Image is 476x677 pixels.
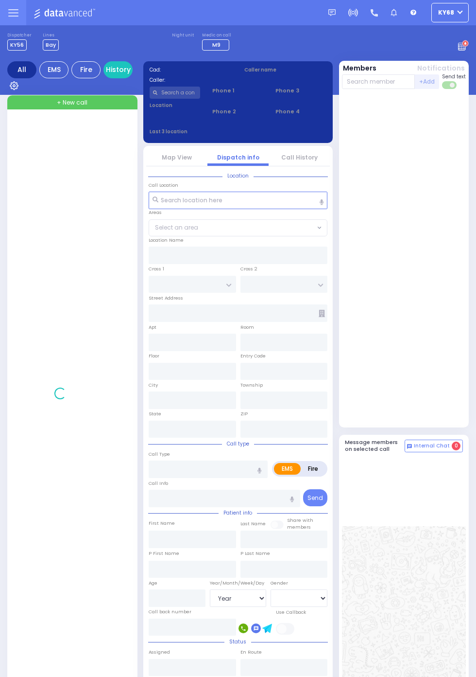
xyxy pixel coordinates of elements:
button: ky68 [431,3,469,22]
label: Room [240,324,254,331]
span: Location [222,172,254,179]
span: M9 [212,41,221,49]
label: Street Address [149,295,183,302]
label: Apt [149,324,156,331]
label: Location Name [149,237,184,244]
label: Assigned [149,649,170,656]
small: Share with [287,517,313,523]
button: Internal Chat 0 [405,440,463,452]
label: Call Type [149,451,170,458]
span: members [287,524,311,530]
a: Map View [162,153,192,161]
span: 0 [452,442,460,450]
span: Select an area [155,223,198,232]
label: Cad: [150,66,232,73]
label: Areas [149,209,162,216]
label: State [149,410,161,417]
label: Entry Code [240,353,266,359]
img: comment-alt.png [407,444,412,449]
div: All [7,61,36,78]
label: Location [150,102,201,109]
img: Logo [34,7,98,19]
label: ZIP [240,410,248,417]
a: History [103,61,133,78]
a: Dispatch info [217,153,259,161]
label: P Last Name [240,550,270,557]
button: Notifications [417,63,465,73]
label: Medic on call [202,33,232,38]
span: Patient info [219,509,257,517]
button: Members [343,63,376,73]
label: City [149,382,158,389]
label: EMS [274,463,301,475]
div: Fire [71,61,101,78]
img: message.svg [328,9,336,17]
span: Other building occupants [319,310,325,317]
label: Call back number [149,608,191,615]
label: First Name [149,520,175,527]
h5: Message members on selected call [345,439,405,452]
span: KY56 [7,39,27,51]
div: EMS [39,61,68,78]
label: Dispatcher [7,33,32,38]
span: Phone 3 [275,87,326,95]
input: Search a contact [150,87,201,99]
label: Caller name [244,66,327,73]
label: Use Callback [276,609,306,616]
span: Bay [43,39,59,51]
input: Search location here [149,192,327,209]
label: Gender [271,580,288,587]
span: Phone 1 [212,87,263,95]
label: Night unit [172,33,194,38]
span: + New call [57,98,87,107]
label: Call Location [149,182,178,189]
label: Cross 2 [240,266,257,272]
button: Send [303,489,327,506]
label: Cross 1 [149,266,164,272]
label: En Route [240,649,262,656]
label: P First Name [149,550,179,557]
div: Year/Month/Week/Day [210,580,267,587]
span: Internal Chat [414,443,450,449]
span: Phone 2 [212,107,263,116]
span: ky68 [438,8,454,17]
label: Last 3 location [150,128,238,135]
span: Status [224,638,251,645]
span: Phone 4 [275,107,326,116]
label: Caller: [150,76,232,84]
label: Lines [43,33,59,38]
label: Floor [149,353,159,359]
label: Township [240,382,263,389]
label: Turn off text [442,80,458,90]
span: Call type [222,440,254,447]
label: Fire [300,463,326,475]
label: Last Name [240,520,266,527]
label: Call Info [149,480,168,487]
span: Send text [442,73,466,80]
label: Age [149,580,157,587]
a: Call History [281,153,318,161]
input: Search member [342,74,415,89]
